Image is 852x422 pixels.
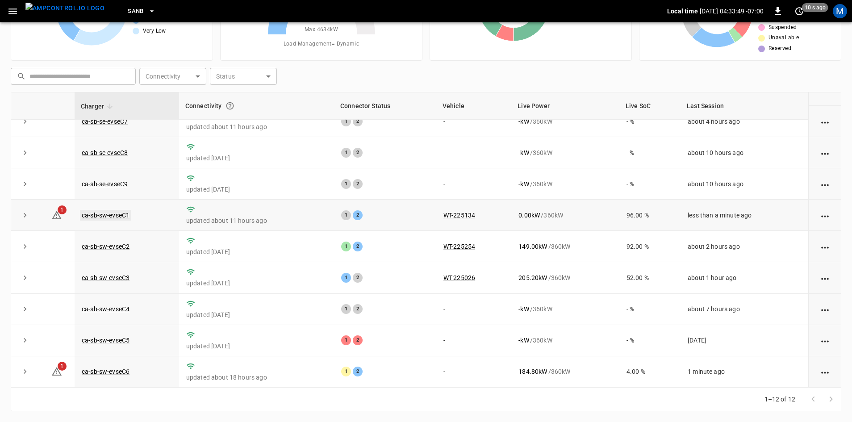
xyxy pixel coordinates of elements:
[518,211,612,220] div: / 360 kW
[305,25,338,34] span: Max. 4634 kW
[128,6,144,17] span: SanB
[341,273,351,283] div: 1
[81,101,116,112] span: Charger
[18,365,32,378] button: expand row
[18,177,32,191] button: expand row
[18,115,32,128] button: expand row
[341,335,351,345] div: 1
[518,180,529,188] p: - kW
[353,210,363,220] div: 2
[768,44,791,53] span: Reserved
[353,304,363,314] div: 2
[353,335,363,345] div: 2
[667,7,698,16] p: Local time
[511,92,619,120] th: Live Power
[353,179,363,189] div: 2
[436,106,512,137] td: -
[518,117,529,126] p: - kW
[819,273,831,282] div: action cell options
[681,200,808,231] td: less than a minute ago
[619,262,681,293] td: 52.00 %
[353,117,363,126] div: 2
[518,367,612,376] div: / 360 kW
[341,117,351,126] div: 1
[518,367,547,376] p: 184.80 kW
[619,92,681,120] th: Live SoC
[82,274,129,281] a: ca-sb-sw-evseC3
[18,146,32,159] button: expand row
[833,4,847,18] div: profile-icon
[443,243,475,250] a: WT-225254
[51,368,62,375] a: 1
[341,148,351,158] div: 1
[82,368,129,375] a: ca-sb-sw-evseC6
[353,367,363,376] div: 2
[819,336,831,345] div: action cell options
[353,148,363,158] div: 2
[518,336,612,345] div: / 360 kW
[80,210,131,221] a: ca-sb-sw-evseC1
[186,279,327,288] p: updated [DATE]
[25,3,104,14] img: ampcontrol.io logo
[819,86,831,95] div: action cell options
[819,367,831,376] div: action cell options
[819,180,831,188] div: action cell options
[768,23,797,32] span: Suspended
[619,106,681,137] td: - %
[764,395,796,404] p: 1–12 of 12
[518,117,612,126] div: / 360 kW
[82,180,128,188] a: ca-sb-se-evseC9
[436,137,512,168] td: -
[518,305,529,313] p: - kW
[186,342,327,351] p: updated [DATE]
[341,179,351,189] div: 1
[518,336,529,345] p: - kW
[143,27,166,36] span: Very Low
[82,149,128,156] a: ca-sb-se-evseC8
[619,325,681,356] td: - %
[681,325,808,356] td: [DATE]
[700,7,764,16] p: [DATE] 04:33:49 -07:00
[341,210,351,220] div: 1
[186,216,327,225] p: updated about 11 hours ago
[619,200,681,231] td: 96.00 %
[518,273,547,282] p: 205.20 kW
[186,154,327,163] p: updated [DATE]
[436,294,512,325] td: -
[436,168,512,200] td: -
[518,180,612,188] div: / 360 kW
[619,231,681,262] td: 92.00 %
[681,231,808,262] td: about 2 hours ago
[58,205,67,214] span: 1
[82,118,128,125] a: ca-sb-se-evseC7
[124,3,159,20] button: SanB
[619,356,681,388] td: 4.00 %
[619,168,681,200] td: - %
[681,92,808,120] th: Last Session
[186,185,327,194] p: updated [DATE]
[334,92,436,120] th: Connector Status
[819,242,831,251] div: action cell options
[58,362,67,371] span: 1
[186,373,327,382] p: updated about 18 hours ago
[341,242,351,251] div: 1
[82,305,129,313] a: ca-sb-sw-evseC4
[819,211,831,220] div: action cell options
[518,242,612,251] div: / 360 kW
[681,294,808,325] td: about 7 hours ago
[51,211,62,218] a: 1
[436,325,512,356] td: -
[518,148,612,157] div: / 360 kW
[82,337,129,344] a: ca-sb-sw-evseC5
[18,302,32,316] button: expand row
[18,209,32,222] button: expand row
[819,148,831,157] div: action cell options
[518,273,612,282] div: / 360 kW
[436,92,512,120] th: Vehicle
[619,137,681,168] td: - %
[222,98,238,114] button: Connection between the charger and our software.
[185,98,328,114] div: Connectivity
[443,212,475,219] a: WT-225134
[353,242,363,251] div: 2
[681,356,808,388] td: 1 minute ago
